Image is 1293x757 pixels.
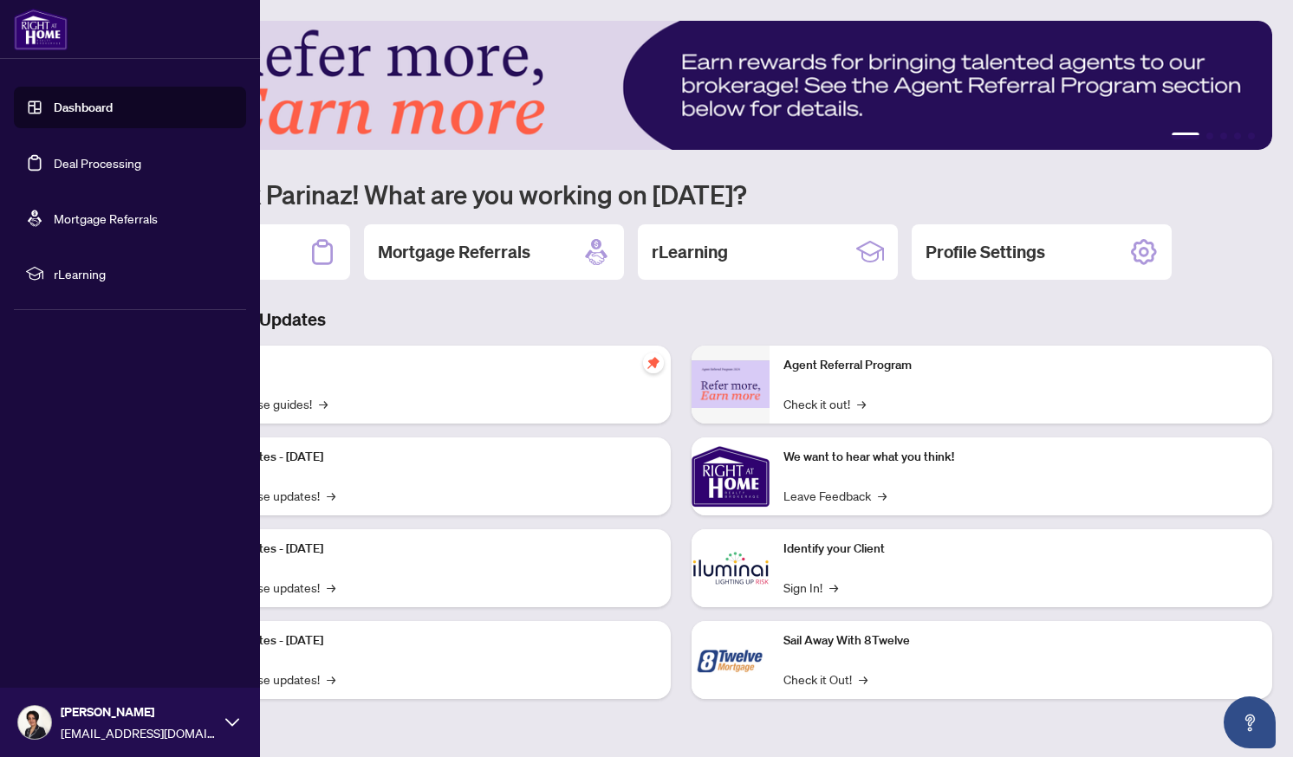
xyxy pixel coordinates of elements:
img: Slide 0 [90,21,1272,150]
a: Sign In!→ [783,578,838,597]
a: Mortgage Referrals [54,210,158,226]
span: [PERSON_NAME] [61,702,217,721]
p: Self-Help [182,356,657,375]
p: Platform Updates - [DATE] [182,540,657,559]
span: → [857,394,866,413]
p: Platform Updates - [DATE] [182,448,657,467]
button: 4 [1234,133,1241,139]
h2: Mortgage Referrals [378,240,530,264]
img: Identify your Client [692,529,770,607]
img: We want to hear what you think! [692,437,770,515]
h2: rLearning [652,240,728,264]
span: → [878,486,887,505]
button: 5 [1248,133,1255,139]
span: rLearning [54,264,234,283]
a: Dashboard [54,100,113,115]
img: Sail Away With 8Twelve [692,621,770,699]
img: Profile Icon [18,706,51,739]
button: 2 [1206,133,1213,139]
p: Agent Referral Program [783,356,1258,375]
h3: Brokerage & Industry Updates [90,307,1272,332]
a: Check it out!→ [783,394,866,413]
button: 3 [1220,133,1227,139]
span: → [327,670,335,689]
img: Agent Referral Program [692,360,770,408]
a: Deal Processing [54,155,141,171]
img: logo [14,9,68,50]
a: Check it Out!→ [783,670,867,689]
h2: Profile Settings [926,240,1045,264]
button: 1 [1172,133,1199,139]
a: Leave Feedback→ [783,486,887,505]
h1: Welcome back Parinaz! What are you working on [DATE]? [90,178,1272,210]
p: We want to hear what you think! [783,448,1258,467]
span: → [829,578,838,597]
p: Identify your Client [783,540,1258,559]
span: pushpin [643,353,664,373]
p: Platform Updates - [DATE] [182,631,657,650]
p: Sail Away With 8Twelve [783,631,1258,650]
span: → [327,486,335,505]
span: [EMAIL_ADDRESS][DOMAIN_NAME] [61,723,217,742]
span: → [859,670,867,689]
span: → [327,578,335,597]
button: Open asap [1224,696,1276,748]
span: → [319,394,328,413]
